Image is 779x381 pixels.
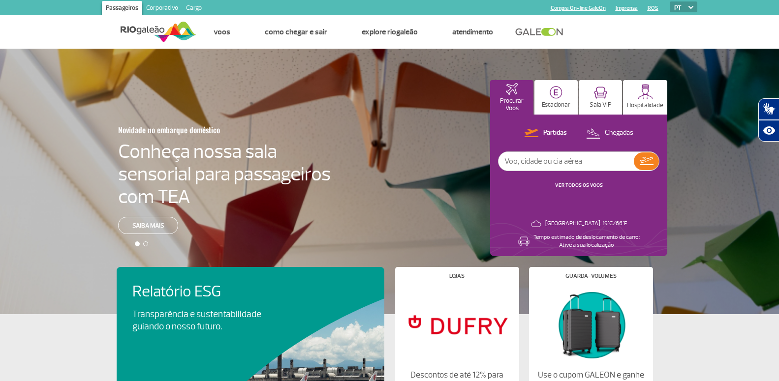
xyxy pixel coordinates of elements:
[627,102,663,109] p: Hospitalidade
[623,80,667,115] button: Hospitalidade
[182,1,206,17] a: Cargo
[490,80,533,115] button: Procurar Voos
[214,27,230,37] a: Voos
[616,5,638,11] a: Imprensa
[590,101,612,109] p: Sala VIP
[452,27,493,37] a: Atendimento
[118,217,178,234] a: Saiba mais
[594,87,607,99] img: vipRoom.svg
[118,140,331,208] h4: Conheça nossa sala sensorial para passageiros com TEA
[533,234,640,249] p: Tempo estimado de deslocamento de carro: Ative a sua localização
[132,283,369,333] a: Relatório ESGTransparência e sustentabilidade guiando o nosso futuro.
[495,97,529,112] p: Procurar Voos
[583,127,636,140] button: Chegadas
[118,119,282,140] h3: Novidade no embarque doméstico
[449,273,465,279] h4: Lojas
[534,80,578,115] button: Estacionar
[102,1,142,17] a: Passageiros
[545,220,627,228] p: [GEOGRAPHIC_DATA]: 19°C/66°F
[362,27,418,37] a: Explore RIOgaleão
[565,273,617,279] h4: Guarda-volumes
[537,287,644,362] img: Guarda-volumes
[555,182,603,188] a: VER TODOS OS VOOS
[758,98,779,120] button: Abrir tradutor de língua de sinais.
[132,283,289,301] h4: Relatório ESG
[522,127,570,140] button: Partidas
[265,27,327,37] a: Como chegar e sair
[550,86,562,99] img: carParkingHome.svg
[648,5,658,11] a: RQS
[499,152,634,171] input: Voo, cidade ou cia aérea
[551,5,606,11] a: Compra On-line GaleOn
[552,181,606,189] button: VER TODOS OS VOOS
[403,287,510,362] img: Lojas
[605,128,633,138] p: Chegadas
[132,308,272,333] p: Transparência e sustentabilidade guiando o nosso futuro.
[506,83,518,95] img: airplaneHomeActive.svg
[142,1,182,17] a: Corporativo
[758,98,779,142] div: Plugin de acessibilidade da Hand Talk.
[758,120,779,142] button: Abrir recursos assistivos.
[579,80,622,115] button: Sala VIP
[638,84,653,99] img: hospitality.svg
[542,101,570,109] p: Estacionar
[543,128,567,138] p: Partidas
